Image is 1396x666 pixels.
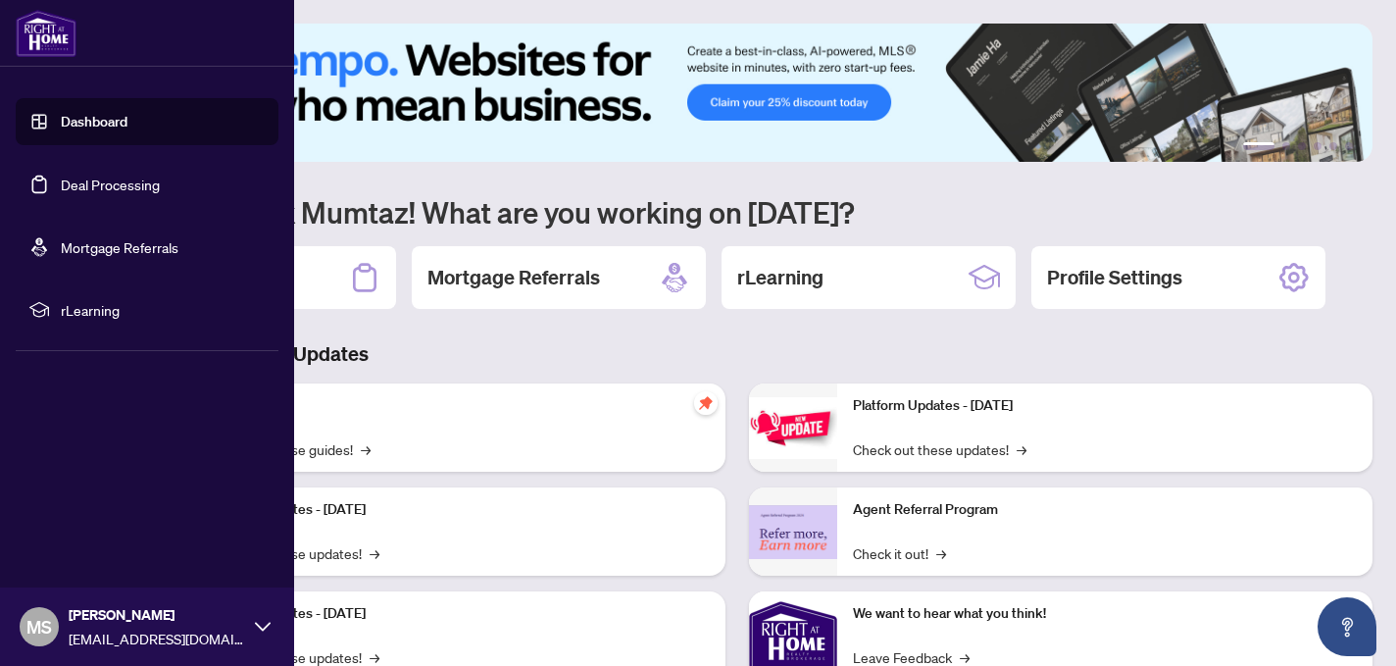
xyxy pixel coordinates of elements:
[853,499,1357,521] p: Agent Referral Program
[61,176,160,193] a: Deal Processing
[69,604,245,626] span: [PERSON_NAME]
[61,299,265,321] span: rLearning
[1243,142,1274,150] button: 1
[427,264,600,291] h2: Mortgage Referrals
[370,542,379,564] span: →
[102,340,1372,368] h3: Brokerage & Industry Updates
[61,238,178,256] a: Mortgage Referrals
[26,613,52,640] span: MS
[1345,142,1353,150] button: 6
[1314,142,1321,150] button: 4
[361,438,371,460] span: →
[16,10,76,57] img: logo
[1318,597,1376,656] button: Open asap
[853,395,1357,417] p: Platform Updates - [DATE]
[1047,264,1182,291] h2: Profile Settings
[749,505,837,559] img: Agent Referral Program
[206,395,710,417] p: Self-Help
[1329,142,1337,150] button: 5
[853,438,1026,460] a: Check out these updates!→
[69,628,245,649] span: [EMAIL_ADDRESS][DOMAIN_NAME]
[206,603,710,625] p: Platform Updates - [DATE]
[102,24,1372,162] img: Slide 0
[61,113,127,130] a: Dashboard
[1298,142,1306,150] button: 3
[206,499,710,521] p: Platform Updates - [DATE]
[1017,438,1026,460] span: →
[694,391,718,415] span: pushpin
[102,193,1372,231] h1: Welcome back Mumtaz! What are you working on [DATE]?
[936,542,946,564] span: →
[749,397,837,459] img: Platform Updates - June 23, 2025
[853,542,946,564] a: Check it out!→
[853,603,1357,625] p: We want to hear what you think!
[1282,142,1290,150] button: 2
[737,264,823,291] h2: rLearning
